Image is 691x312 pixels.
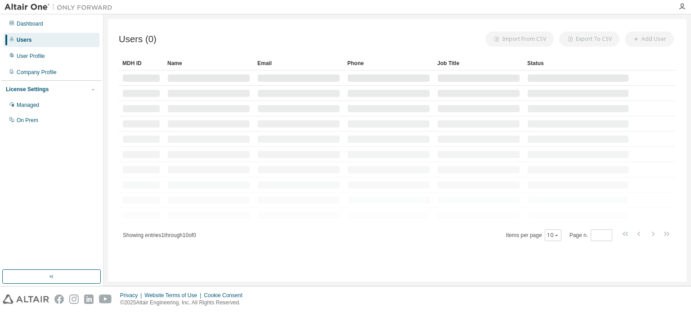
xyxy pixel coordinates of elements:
img: instagram.svg [69,294,79,304]
span: Showing entries 1 through 10 of 0 [123,232,196,238]
div: Managed [17,101,39,109]
div: Users [17,36,31,44]
div: Name [167,56,250,70]
div: License Settings [6,86,49,93]
div: Dashboard [17,20,43,27]
button: Add User [625,31,674,47]
span: Page n. [570,229,612,241]
button: 10 [547,232,559,239]
div: Phone [347,56,430,70]
button: Import From CSV [485,31,554,47]
img: youtube.svg [99,294,112,304]
div: On Prem [17,117,38,124]
div: MDH ID [122,56,160,70]
img: facebook.svg [54,294,64,304]
div: Cookie Consent [204,292,247,299]
button: Export To CSV [559,31,619,47]
div: Status [527,56,629,70]
div: User Profile [17,53,45,60]
span: Items per page [506,229,561,241]
div: Website Terms of Use [144,292,204,299]
p: © 2025 Altair Engineering, Inc. All Rights Reserved. [120,299,248,307]
div: Company Profile [17,69,57,76]
div: Privacy [120,292,144,299]
div: Job Title [437,56,520,70]
div: Email [257,56,340,70]
img: altair_logo.svg [3,294,49,304]
span: Users (0) [119,34,157,44]
img: Altair One [4,3,117,12]
img: linkedin.svg [84,294,94,304]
